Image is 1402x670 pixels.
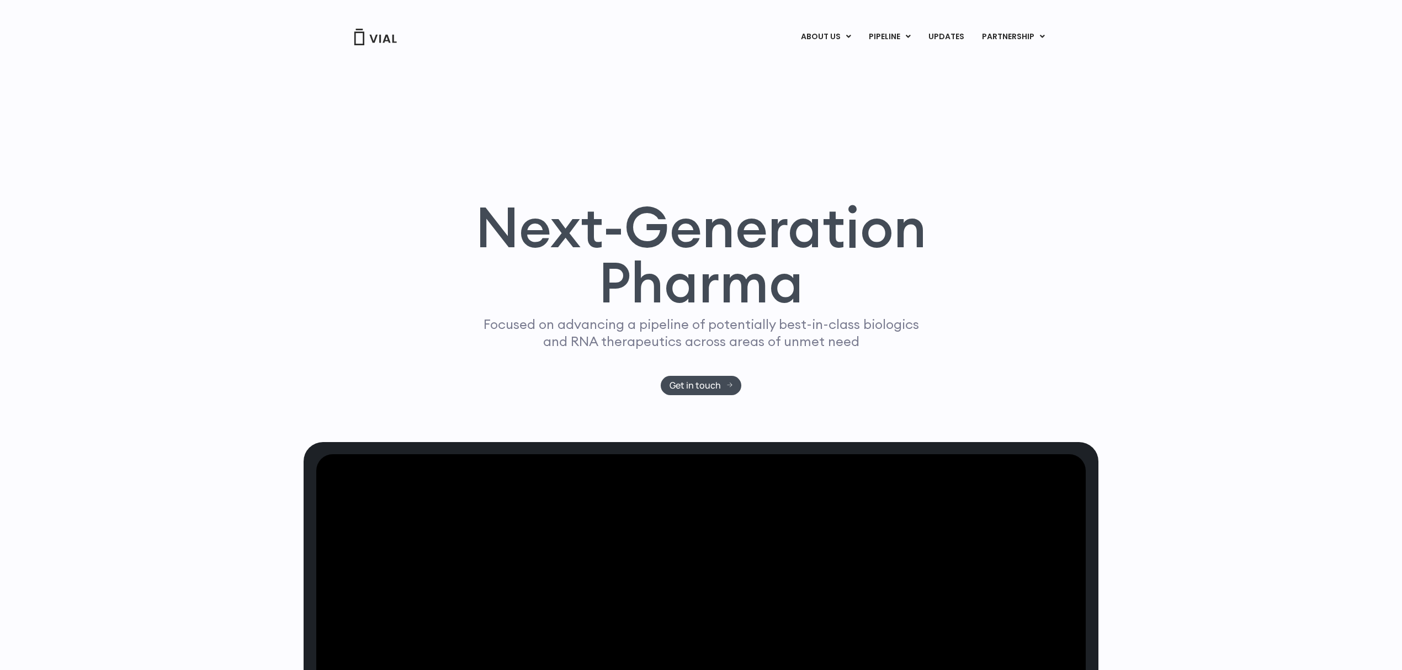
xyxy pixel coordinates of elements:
[479,316,923,350] p: Focused on advancing a pipeline of potentially best-in-class biologics and RNA therapeutics acros...
[920,28,973,46] a: UPDATES
[462,199,940,311] h1: Next-Generation Pharma
[973,28,1054,46] a: PARTNERSHIPMenu Toggle
[792,28,859,46] a: ABOUT USMenu Toggle
[860,28,919,46] a: PIPELINEMenu Toggle
[661,376,742,395] a: Get in touch
[670,381,721,390] span: Get in touch
[353,29,397,45] img: Vial Logo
